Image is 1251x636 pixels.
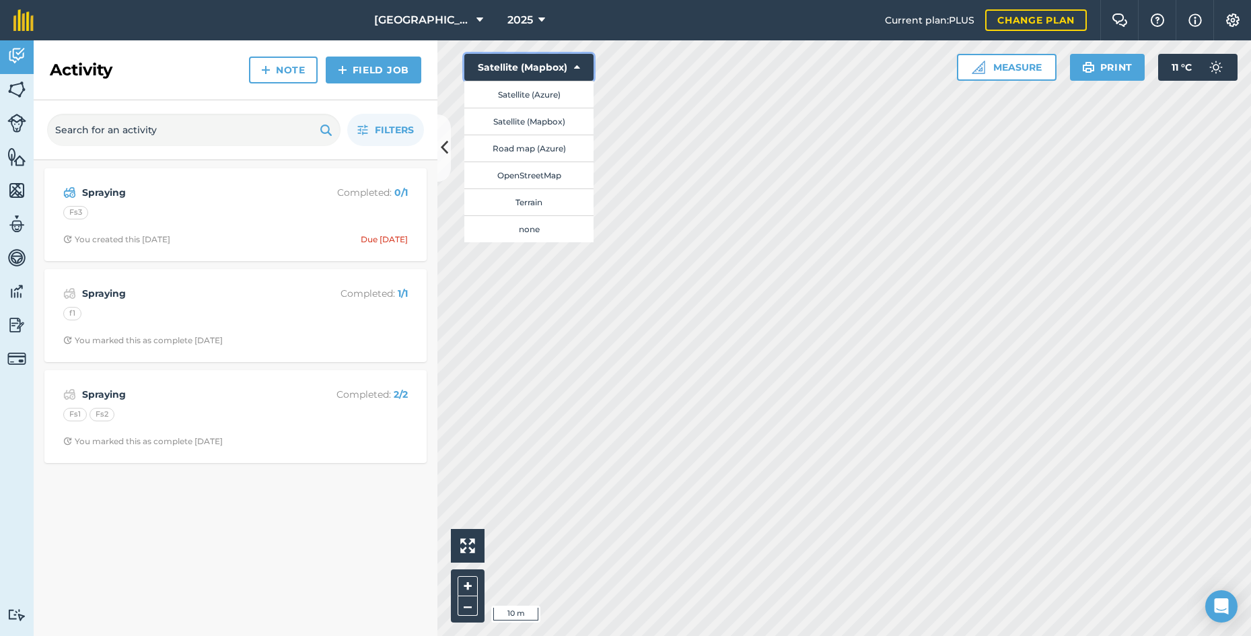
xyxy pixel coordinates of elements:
[63,206,88,219] div: Fs3
[398,287,408,299] strong: 1 / 1
[7,114,26,133] img: svg+xml;base64,PD94bWwgdmVyc2lvbj0iMS4wIiBlbmNvZGluZz0idXRmLTgiPz4KPCEtLSBHZW5lcmF0b3I6IEFkb2JlIE...
[507,12,533,28] span: 2025
[458,596,478,616] button: –
[7,214,26,234] img: svg+xml;base64,PD94bWwgdmVyc2lvbj0iMS4wIiBlbmNvZGluZz0idXRmLTgiPz4KPCEtLSBHZW5lcmF0b3I6IEFkb2JlIE...
[50,59,112,81] h2: Activity
[7,180,26,201] img: svg+xml;base64,PHN2ZyB4bWxucz0iaHR0cDovL3d3dy53My5vcmcvMjAwMC9zdmciIHdpZHRoPSI1NiIgaGVpZ2h0PSI2MC...
[1188,12,1202,28] img: svg+xml;base64,PHN2ZyB4bWxucz0iaHR0cDovL3d3dy53My5vcmcvMjAwMC9zdmciIHdpZHRoPSIxNyIgaGVpZ2h0PSIxNy...
[326,57,421,83] a: Field Job
[82,387,295,402] strong: Spraying
[1112,13,1128,27] img: Two speech bubbles overlapping with the left bubble in the forefront
[7,281,26,302] img: svg+xml;base64,PD94bWwgdmVyc2lvbj0iMS4wIiBlbmNvZGluZz0idXRmLTgiPz4KPCEtLSBHZW5lcmF0b3I6IEFkb2JlIE...
[972,61,985,74] img: Ruler icon
[1082,59,1095,75] img: svg+xml;base64,PHN2ZyB4bWxucz0iaHR0cDovL3d3dy53My5vcmcvMjAwMC9zdmciIHdpZHRoPSIxOSIgaGVpZ2h0PSIyNC...
[464,188,594,215] button: Terrain
[63,436,223,447] div: You marked this as complete [DATE]
[63,437,72,446] img: Clock with arrow pointing clockwise
[261,62,271,78] img: svg+xml;base64,PHN2ZyB4bWxucz0iaHR0cDovL3d3dy53My5vcmcvMjAwMC9zdmciIHdpZHRoPSIxNCIgaGVpZ2h0PSIyNC...
[82,185,295,200] strong: Spraying
[63,408,87,421] div: Fs1
[47,114,341,146] input: Search for an activity
[52,277,419,354] a: SprayingCompleted: 1/1f1Clock with arrow pointing clockwiseYou marked this as complete [DATE]
[63,335,223,346] div: You marked this as complete [DATE]
[957,54,1057,81] button: Measure
[458,576,478,596] button: +
[7,608,26,621] img: svg+xml;base64,PD94bWwgdmVyc2lvbj0iMS4wIiBlbmNvZGluZz0idXRmLTgiPz4KPCEtLSBHZW5lcmF0b3I6IEFkb2JlIE...
[63,184,76,201] img: svg+xml;base64,PD94bWwgdmVyc2lvbj0iMS4wIiBlbmNvZGluZz0idXRmLTgiPz4KPCEtLSBHZW5lcmF0b3I6IEFkb2JlIE...
[63,234,170,245] div: You created this [DATE]
[63,307,81,320] div: f1
[338,62,347,78] img: svg+xml;base64,PHN2ZyB4bWxucz0iaHR0cDovL3d3dy53My5vcmcvMjAwMC9zdmciIHdpZHRoPSIxNCIgaGVpZ2h0PSIyNC...
[63,285,76,302] img: svg+xml;base64,PD94bWwgdmVyc2lvbj0iMS4wIiBlbmNvZGluZz0idXRmLTgiPz4KPCEtLSBHZW5lcmF0b3I6IEFkb2JlIE...
[249,57,318,83] a: Note
[301,387,408,402] p: Completed :
[460,538,475,553] img: Four arrows, one pointing top left, one top right, one bottom right and the last bottom left
[7,315,26,335] img: svg+xml;base64,PD94bWwgdmVyc2lvbj0iMS4wIiBlbmNvZGluZz0idXRmLTgiPz4KPCEtLSBHZW5lcmF0b3I6IEFkb2JlIE...
[985,9,1087,31] a: Change plan
[1172,54,1192,81] span: 11 ° C
[7,147,26,167] img: svg+xml;base64,PHN2ZyB4bWxucz0iaHR0cDovL3d3dy53My5vcmcvMjAwMC9zdmciIHdpZHRoPSI1NiIgaGVpZ2h0PSI2MC...
[90,408,114,421] div: Fs2
[347,114,424,146] button: Filters
[464,135,594,162] button: Road map (Azure)
[464,215,594,242] button: none
[464,108,594,135] button: Satellite (Mapbox)
[7,79,26,100] img: svg+xml;base64,PHN2ZyB4bWxucz0iaHR0cDovL3d3dy53My5vcmcvMjAwMC9zdmciIHdpZHRoPSI1NiIgaGVpZ2h0PSI2MC...
[52,378,419,455] a: SprayingCompleted: 2/2Fs1Fs2Clock with arrow pointing clockwiseYou marked this as complete [DATE]
[7,248,26,268] img: svg+xml;base64,PD94bWwgdmVyc2lvbj0iMS4wIiBlbmNvZGluZz0idXRmLTgiPz4KPCEtLSBHZW5lcmF0b3I6IEFkb2JlIE...
[63,235,72,244] img: Clock with arrow pointing clockwise
[1158,54,1238,81] button: 11 °C
[361,234,408,245] div: Due [DATE]
[7,46,26,66] img: svg+xml;base64,PD94bWwgdmVyc2lvbj0iMS4wIiBlbmNvZGluZz0idXRmLTgiPz4KPCEtLSBHZW5lcmF0b3I6IEFkb2JlIE...
[464,54,594,81] button: Satellite (Mapbox)
[320,122,332,138] img: svg+xml;base64,PHN2ZyB4bWxucz0iaHR0cDovL3d3dy53My5vcmcvMjAwMC9zdmciIHdpZHRoPSIxOSIgaGVpZ2h0PSIyNC...
[1203,54,1229,81] img: svg+xml;base64,PD94bWwgdmVyc2lvbj0iMS4wIiBlbmNvZGluZz0idXRmLTgiPz4KPCEtLSBHZW5lcmF0b3I6IEFkb2JlIE...
[394,388,408,400] strong: 2 / 2
[301,286,408,301] p: Completed :
[82,286,295,301] strong: Spraying
[301,185,408,200] p: Completed :
[374,12,471,28] span: [GEOGRAPHIC_DATA]
[375,122,414,137] span: Filters
[1149,13,1166,27] img: A question mark icon
[7,349,26,368] img: svg+xml;base64,PD94bWwgdmVyc2lvbj0iMS4wIiBlbmNvZGluZz0idXRmLTgiPz4KPCEtLSBHZW5lcmF0b3I6IEFkb2JlIE...
[885,13,974,28] span: Current plan : PLUS
[1205,590,1238,623] div: Open Intercom Messenger
[52,176,419,253] a: SprayingCompleted: 0/1Fs3Clock with arrow pointing clockwiseYou created this [DATE]Due [DATE]
[63,336,72,345] img: Clock with arrow pointing clockwise
[13,9,34,31] img: fieldmargin Logo
[464,81,594,108] button: Satellite (Azure)
[1225,13,1241,27] img: A cog icon
[63,386,76,402] img: svg+xml;base64,PD94bWwgdmVyc2lvbj0iMS4wIiBlbmNvZGluZz0idXRmLTgiPz4KPCEtLSBHZW5lcmF0b3I6IEFkb2JlIE...
[394,186,408,199] strong: 0 / 1
[1070,54,1145,81] button: Print
[464,162,594,188] button: OpenStreetMap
